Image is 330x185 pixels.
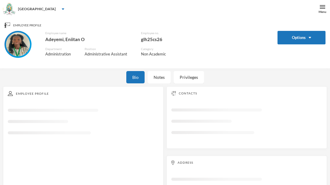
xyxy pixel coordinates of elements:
button: Options [277,31,326,44]
div: glh25cs26 [141,35,184,43]
div: Position [85,47,132,51]
div: Department [45,47,76,51]
div: Notes [148,71,171,83]
img: logo [3,3,15,15]
div: Adeyemi, Eniitan O [45,35,132,43]
div: Bio [126,71,145,83]
div: [GEOGRAPHIC_DATA] [18,6,56,12]
div: Administration [45,51,76,57]
div: Non Academic [141,51,171,57]
div: Employee name [45,31,132,35]
img: EMPLOYEE [6,32,30,56]
span: Employee Profile [13,23,41,28]
div: Address [171,160,322,165]
div: Menu [319,10,326,14]
div: Employee no. [141,31,184,35]
div: Contacts [171,91,322,96]
div: Category [141,47,171,51]
svg: Loading interface... [171,105,322,142]
div: Employee Profile [8,91,159,96]
svg: Loading interface... [8,105,159,143]
div: Administrative Assistant [85,51,132,57]
div: Privileges [174,71,204,83]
